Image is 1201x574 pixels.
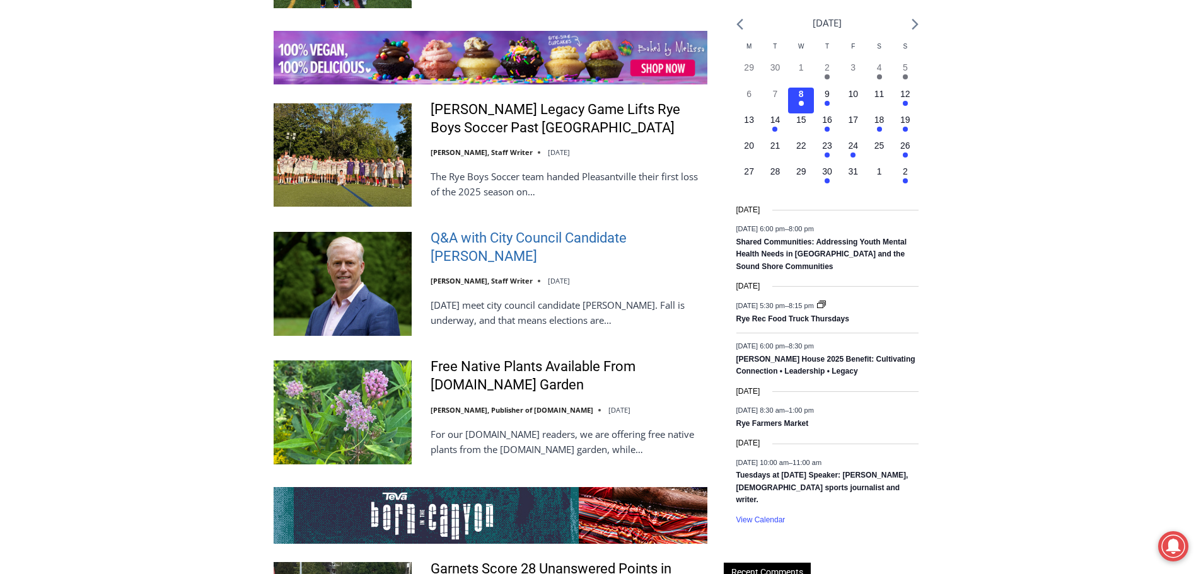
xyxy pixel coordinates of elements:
[848,89,858,99] time: 10
[825,127,830,132] em: Has events
[736,139,762,165] button: 20
[788,165,814,191] button: 29
[770,115,780,125] time: 14
[736,61,762,87] button: 29
[874,89,885,99] time: 11
[877,74,882,79] em: Has events
[796,115,806,125] time: 15
[736,42,762,61] div: Monday
[825,43,829,50] span: T
[796,166,806,176] time: 29
[736,458,789,466] span: [DATE] 10:00 am
[132,106,138,119] div: 3
[762,42,788,61] div: Tuesday
[744,141,754,151] time: 20
[813,14,842,32] li: [DATE]
[799,62,804,72] time: 1
[866,113,892,139] button: 18 Has events
[736,225,814,232] time: –
[274,232,412,335] img: Q&A with City Council Candidate James Ward
[840,139,866,165] button: 24 Has events
[892,139,918,165] button: 26 Has events
[814,139,840,165] button: 23 Has events
[431,169,707,199] p: The Rye Boys Soccer team handed Pleasantville their first loss of the 2025 season on…
[736,458,822,466] time: –
[789,406,814,414] span: 1:00 pm
[789,342,814,350] span: 8:30 pm
[431,297,707,328] p: [DATE] meet city council candidate [PERSON_NAME]. Fall is underway, and that means elections are…
[736,386,760,398] time: [DATE]
[431,276,533,285] a: [PERSON_NAME], Staff Writer
[822,115,832,125] time: 16
[746,89,751,99] time: 6
[799,101,804,106] em: Has events
[840,165,866,191] button: 31
[762,113,788,139] button: 14 Has events
[892,42,918,61] div: Sunday
[736,342,814,350] time: –
[840,42,866,61] div: Friday
[744,166,754,176] time: 27
[431,427,707,457] p: For our [DOMAIN_NAME] readers, we are offering free native plants from the [DOMAIN_NAME] garden, ...
[903,127,908,132] em: Has events
[825,152,830,158] em: Has events
[840,88,866,113] button: 10
[431,229,707,265] a: Q&A with City Council Candidate [PERSON_NAME]
[1,125,189,157] a: [PERSON_NAME] Read Sanctuary Fall Fest: [DATE]
[736,406,814,414] time: –
[877,43,881,50] span: S
[762,165,788,191] button: 28
[746,43,751,50] span: M
[736,204,760,216] time: [DATE]
[431,358,707,394] a: Free Native Plants Available From [DOMAIN_NAME] Garden
[814,113,840,139] button: 16 Has events
[744,62,754,72] time: 29
[866,61,892,87] button: 4 Has events
[874,115,885,125] time: 18
[274,360,412,464] img: Free Native Plants Available From MyRye.com Garden
[318,1,596,122] div: Apply Now <> summer and RHS senior internships available
[912,18,919,30] a: Next month
[736,301,785,309] span: [DATE] 5:30 pm
[840,113,866,139] button: 17
[148,106,153,119] div: 6
[736,314,849,324] a: Rye Rec Food Truck Thursdays
[825,74,830,79] em: Has events
[903,101,908,106] em: Has events
[548,276,570,285] time: [DATE]
[866,139,892,165] button: 25
[736,437,760,449] time: [DATE]
[736,419,809,429] a: Rye Farmers Market
[825,62,830,72] time: 2
[431,405,593,415] a: [PERSON_NAME], Publisher of [DOMAIN_NAME]
[900,115,910,125] time: 19
[736,515,786,525] a: View Calendar
[903,74,908,79] em: Has events
[903,152,908,158] em: Has events
[877,62,882,72] time: 4
[825,178,830,183] em: Has events
[814,61,840,87] button: 2 Has events
[822,141,832,151] time: 23
[132,37,180,103] div: Face Painting
[814,42,840,61] div: Thursday
[850,152,856,158] em: Has events
[788,113,814,139] button: 15
[877,166,882,176] time: 1
[736,406,785,414] span: [DATE] 8:30 am
[770,62,780,72] time: 30
[840,61,866,87] button: 3
[900,89,910,99] time: 12
[788,42,814,61] div: Wednesday
[866,42,892,61] div: Saturday
[892,113,918,139] button: 19 Has events
[825,101,830,106] em: Has events
[799,89,804,99] time: 8
[892,88,918,113] button: 12 Has events
[736,88,762,113] button: 6
[770,166,780,176] time: 28
[548,147,570,157] time: [DATE]
[762,139,788,165] button: 21
[736,471,908,505] a: Tuesdays at [DATE] Speaker: [PERSON_NAME], [DEMOGRAPHIC_DATA] sports journalist and writer.
[848,166,858,176] time: 31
